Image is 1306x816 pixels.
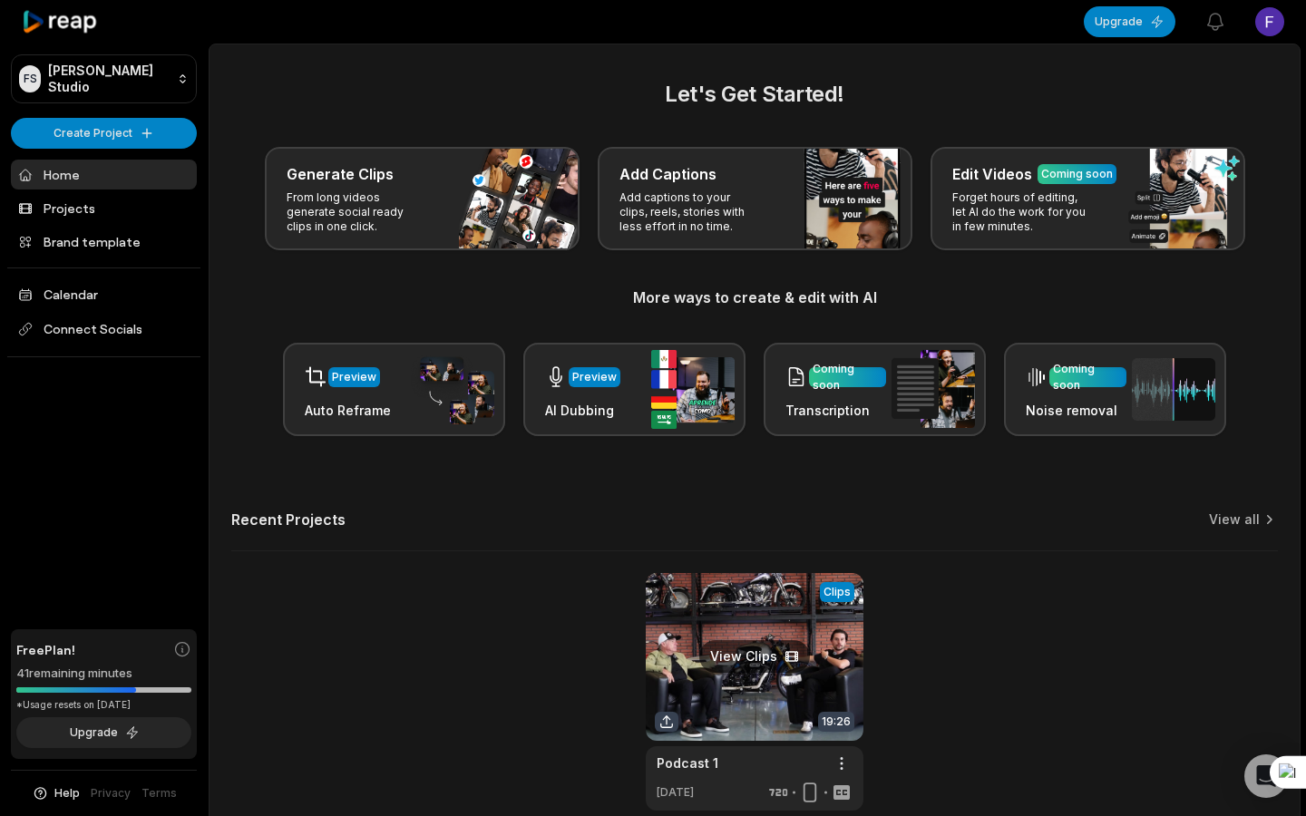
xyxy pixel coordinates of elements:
[287,163,394,185] h3: Generate Clips
[411,355,494,425] img: auto_reframe.png
[231,287,1278,308] h3: More ways to create & edit with AI
[141,785,177,801] a: Terms
[11,118,197,149] button: Create Project
[16,717,191,748] button: Upgrade
[952,190,1093,234] p: Forget hours of editing, let AI do the work for you in few minutes.
[231,78,1278,111] h2: Let's Get Started!
[619,163,716,185] h3: Add Captions
[32,785,80,801] button: Help
[11,227,197,257] a: Brand template
[545,401,620,420] h3: AI Dubbing
[305,401,391,420] h3: Auto Reframe
[1132,358,1215,421] img: noise_removal.png
[48,63,170,95] p: [PERSON_NAME] Studio
[572,369,617,385] div: Preview
[1026,401,1126,420] h3: Noise removal
[1244,754,1288,798] div: Open Intercom Messenger
[651,350,735,429] img: ai_dubbing.png
[11,160,197,189] a: Home
[19,65,41,92] div: FS
[1084,6,1175,37] button: Upgrade
[91,785,131,801] a: Privacy
[619,190,760,234] p: Add captions to your clips, reels, stories with less effort in no time.
[813,361,882,393] div: Coming soon
[1053,361,1123,393] div: Coming soon
[657,753,718,772] a: Podcast 1
[231,510,346,529] h2: Recent Projects
[16,665,191,683] div: 41 remaining minutes
[16,640,75,659] span: Free Plan!
[11,313,197,345] span: Connect Socials
[892,350,975,428] img: transcription.png
[54,785,80,801] span: Help
[16,698,191,712] div: *Usage resets on [DATE]
[1209,510,1260,529] a: View all
[785,401,886,420] h3: Transcription
[11,193,197,223] a: Projects
[11,279,197,309] a: Calendar
[332,369,376,385] div: Preview
[287,190,427,234] p: From long videos generate social ready clips in one click.
[1041,166,1113,182] div: Coming soon
[952,163,1032,185] h3: Edit Videos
